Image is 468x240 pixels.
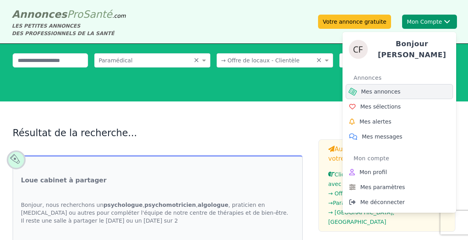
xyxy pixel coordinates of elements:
strong: psychologue [103,202,142,208]
span: Clear all [193,56,200,64]
span: Clear all [316,56,323,64]
span: Annonces [12,8,67,20]
button: Mon CompteCélineBonjour [PERSON_NAME]AnnoncesMes annoncesMes sélectionsMes alertesMes messagesMon... [402,15,457,29]
img: Céline [349,40,368,59]
a: Votre annonce gratuite [318,15,391,29]
a: Mes annonces [346,84,453,99]
span: Mes messages [362,133,402,141]
a: Mon profil [346,165,453,180]
li: → [GEOGRAPHIC_DATA], [GEOGRAPHIC_DATA] [328,208,446,227]
li: → Paramédical [328,198,446,208]
a: Mes sélections [346,99,453,114]
span: Mes sélections [360,103,401,111]
a: Loue cabinet à partager [21,176,107,185]
span: .com [112,13,125,19]
div: Bonjour, nous recherchons un , , , praticien en [MEDICAL_DATA] ou autres pour compléter l'équipe ... [13,193,302,232]
a: Me déconnecter [346,195,453,210]
a: Mes paramètres [346,180,453,195]
div: Mon compte [354,152,453,165]
strong: algologue [198,202,228,208]
span: Me déconnecter [360,198,405,206]
a: AnnoncesProSanté.com [12,8,126,20]
a: Cliquez ici pour déposer une annonce avec ces critères :→ Offre de locaux - Clientèle→Paramédical... [328,171,446,227]
span: Mon profil [359,168,387,176]
div: Affiner la recherche... [13,71,455,79]
div: Annonces [354,71,453,84]
span: Mes alertes [359,118,391,126]
strong: psychomotricien [144,202,196,208]
span: Mes annonces [361,88,401,96]
h3: Aucune annonce correspond à votre besoin ? [328,144,446,163]
div: LES PETITES ANNONCES DES PROFESSIONNELS DE LA SANTÉ [12,22,126,37]
h4: Bonjour [PERSON_NAME] [374,38,450,60]
li: → Offre de locaux - Clientèle [328,189,446,198]
h2: Résultat de la recherche... [13,127,303,139]
span: Mes paramètres [360,183,405,191]
span: Santé [83,8,112,20]
span: Pro [67,8,83,20]
a: Mes messages [346,129,453,144]
a: Mes alertes [346,114,453,129]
